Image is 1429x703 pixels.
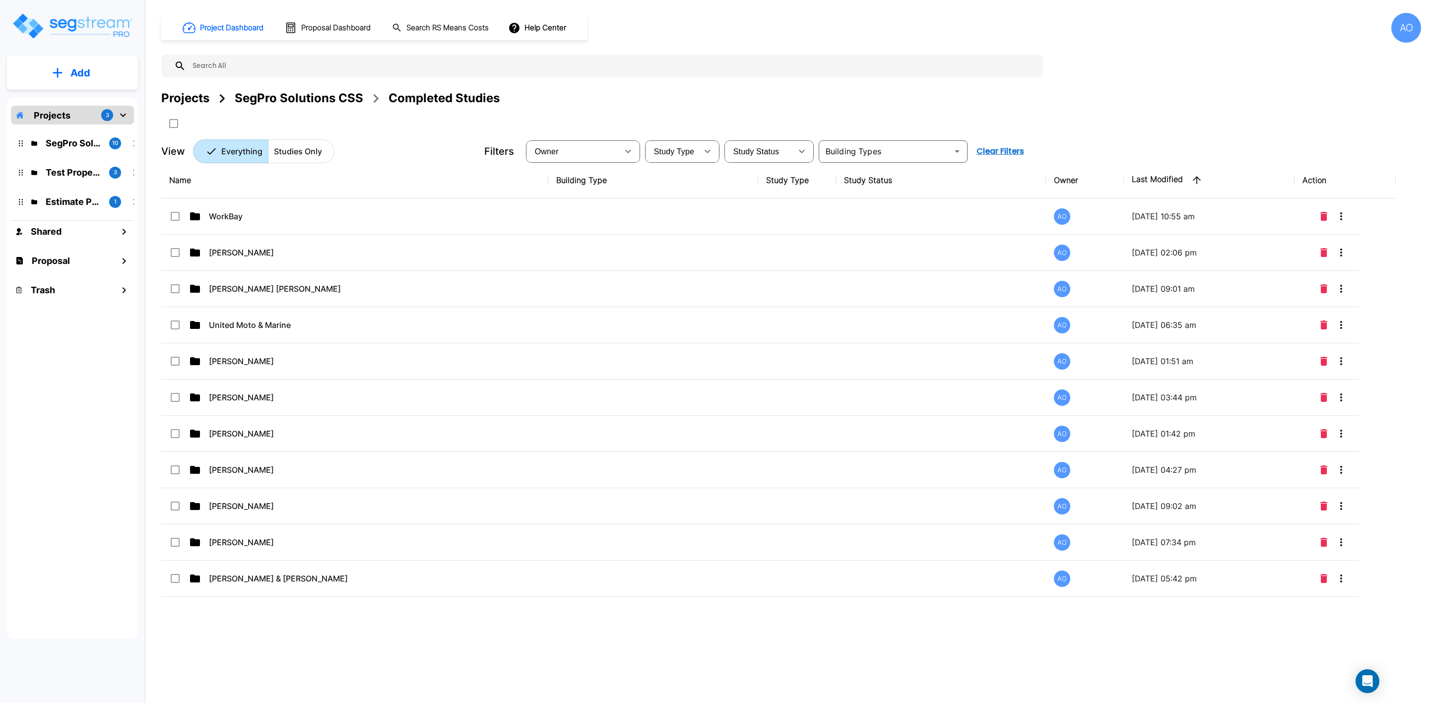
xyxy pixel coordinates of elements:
[1316,206,1331,226] button: Delete
[1132,464,1287,476] p: [DATE] 04:27 pm
[221,145,262,157] p: Everything
[70,65,90,80] p: Add
[388,18,494,38] button: Search RS Means Costs
[1054,426,1070,442] div: AO
[484,144,514,159] p: Filters
[389,89,500,107] div: Completed Studies
[950,144,964,158] button: Open
[1132,319,1287,331] p: [DATE] 06:35 am
[758,162,836,198] th: Study Type
[836,162,1046,198] th: Study Status
[301,22,371,34] h1: Proposal Dashboard
[34,109,70,122] p: Projects
[1331,569,1351,588] button: More-Options
[1331,460,1351,480] button: More-Options
[114,197,117,206] p: 1
[1054,389,1070,406] div: AO
[32,254,70,267] h1: Proposal
[1331,243,1351,262] button: More-Options
[1046,162,1124,198] th: Owner
[1316,532,1331,552] button: Delete
[209,283,406,295] p: [PERSON_NAME] [PERSON_NAME]
[106,111,109,120] p: 3
[1316,569,1331,588] button: Delete
[161,162,548,198] th: Name
[46,136,101,150] p: SegPro Solutions CSS
[973,141,1028,161] button: Clear Filters
[1132,391,1287,403] p: [DATE] 03:44 pm
[647,137,698,165] div: Select
[200,22,263,34] h1: Project Dashboard
[1316,279,1331,299] button: Delete
[506,18,570,37] button: Help Center
[1054,281,1070,297] div: AO
[406,22,489,34] h1: Search RS Means Costs
[1316,460,1331,480] button: Delete
[1331,424,1351,444] button: More-Options
[1331,532,1351,552] button: More-Options
[209,500,406,512] p: [PERSON_NAME]
[1316,387,1331,407] button: Delete
[1331,496,1351,516] button: More-Options
[654,147,694,156] span: Study Type
[1316,496,1331,516] button: Delete
[46,195,101,208] p: Estimate Property
[161,144,185,159] p: View
[209,247,406,258] p: [PERSON_NAME]
[1054,317,1070,333] div: AO
[1132,355,1287,367] p: [DATE] 01:51 am
[46,166,101,179] p: Test Property Folder
[161,89,209,107] div: Projects
[1124,162,1295,198] th: Last Modified
[209,464,406,476] p: [PERSON_NAME]
[281,17,376,38] button: Proposal Dashboard
[1316,351,1331,371] button: Delete
[548,162,758,198] th: Building Type
[1132,283,1287,295] p: [DATE] 09:01 am
[209,536,406,548] p: [PERSON_NAME]
[193,139,334,163] div: Platform
[1331,351,1351,371] button: More-Options
[1054,498,1070,514] div: AO
[1132,247,1287,258] p: [DATE] 02:06 pm
[1356,669,1379,693] div: Open Intercom Messenger
[528,137,618,165] div: Select
[1132,573,1287,584] p: [DATE] 05:42 pm
[1132,210,1287,222] p: [DATE] 10:55 am
[1331,387,1351,407] button: More-Options
[164,114,184,133] button: SelectAll
[1331,206,1351,226] button: More-Options
[31,283,55,297] h1: Trash
[112,139,118,147] p: 10
[209,428,406,440] p: [PERSON_NAME]
[209,210,406,222] p: WorkBay
[235,89,363,107] div: SegPro Solutions CSS
[1054,534,1070,551] div: AO
[1316,315,1331,335] button: Delete
[209,319,406,331] p: United Moto & Marine
[179,17,269,39] button: Project Dashboard
[209,573,406,584] p: [PERSON_NAME] & [PERSON_NAME]
[726,137,792,165] div: Select
[535,147,559,156] span: Owner
[274,145,322,157] p: Studies Only
[1054,462,1070,478] div: AO
[1132,500,1287,512] p: [DATE] 09:02 am
[1316,243,1331,262] button: Delete
[822,144,948,158] input: Building Types
[268,139,334,163] button: Studies Only
[1132,428,1287,440] p: [DATE] 01:42 pm
[1295,162,1396,198] th: Action
[1331,315,1351,335] button: More-Options
[1054,245,1070,261] div: AO
[1132,536,1287,548] p: [DATE] 07:34 pm
[1331,279,1351,299] button: More-Options
[186,55,1038,77] input: Search All
[1316,424,1331,444] button: Delete
[1391,13,1421,43] div: AO
[114,168,117,177] p: 3
[209,355,406,367] p: [PERSON_NAME]
[7,59,138,87] button: Add
[1054,353,1070,370] div: AO
[1054,208,1070,225] div: AO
